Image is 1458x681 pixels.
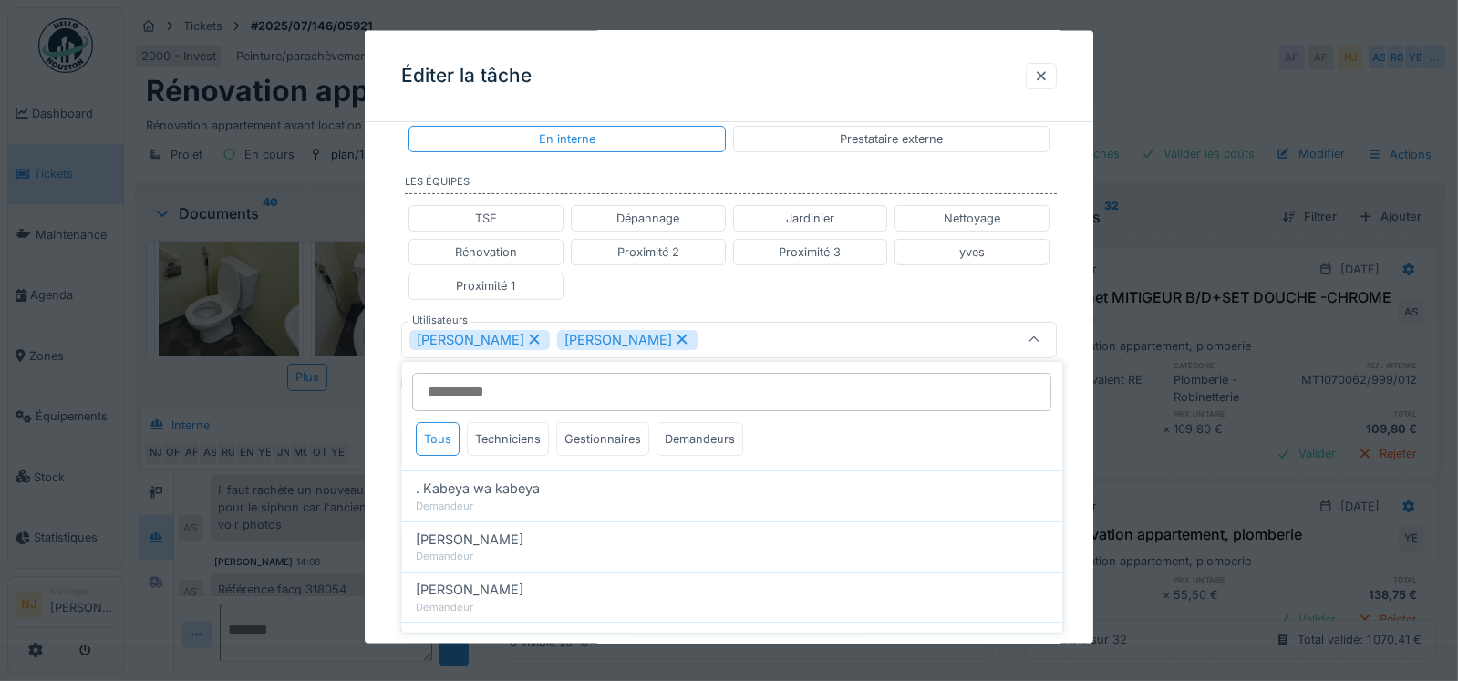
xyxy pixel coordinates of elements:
div: Prestataire externe [840,130,943,148]
div: En interne [539,130,595,148]
label: Modèles de formulaires [408,640,533,655]
span: . Kabeya wa kabeya [416,479,540,499]
div: Rénovation [455,243,517,261]
div: [PERSON_NAME] [557,329,698,349]
div: [PERSON_NAME] [409,329,550,349]
div: Jardinier [786,210,834,227]
div: Demandeurs [657,422,743,456]
div: TSE [475,210,497,227]
h3: Éditer la tâche [401,65,532,88]
div: Demandeur [416,549,1048,564]
div: Demandeur [416,499,1048,514]
label: Utilisateurs [408,312,471,327]
div: yves [959,243,985,261]
div: Proximité 1 [456,277,515,294]
div: Nettoyage [944,210,1000,227]
span: [PERSON_NAME] [416,580,523,600]
div: Techniciens [467,422,549,456]
div: Tous [416,422,460,456]
div: Demandeur [416,599,1048,614]
div: Proximité 3 [779,243,841,261]
span: [PERSON_NAME] [416,529,523,549]
label: Les équipes [405,174,1058,194]
div: Proximité 2 [617,243,679,261]
div: Dépannage [616,210,679,227]
div: Gestionnaires [556,422,649,456]
span: [PERSON_NAME] [416,630,523,650]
